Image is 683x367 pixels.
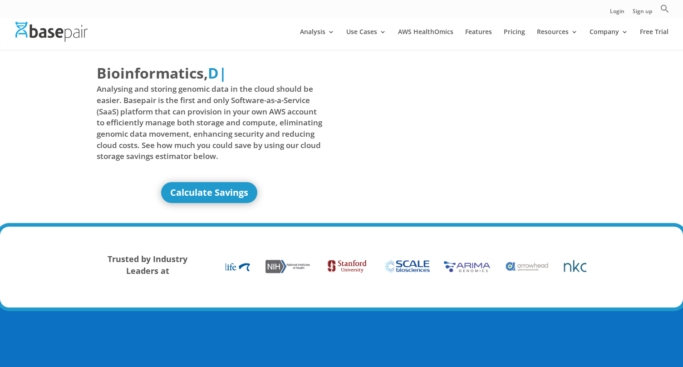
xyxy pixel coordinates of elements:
span: | [219,63,227,83]
a: Features [465,29,492,50]
a: AWS HealthOmics [398,29,453,50]
a: Calculate Savings [161,182,257,203]
a: Login [610,9,624,18]
strong: Trusted by Industry Leaders at [108,253,187,276]
a: Sign up [633,9,652,18]
a: Pricing [504,29,525,50]
a: Resources [537,29,578,50]
a: Company [590,29,628,50]
a: Search Icon Link [660,4,669,18]
a: Free Trial [640,29,668,50]
img: Basepair [15,22,88,41]
span: D [208,63,219,83]
span: Bioinformatics, [97,63,208,84]
a: Analysis [300,29,334,50]
svg: Search [660,4,669,13]
iframe: Basepair - NGS Analysis Simplified [349,63,575,190]
span: Analysing and storing genomic data in the cloud should be easier. Basepair is the first and only ... [97,84,323,162]
a: Use Cases [346,29,386,50]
